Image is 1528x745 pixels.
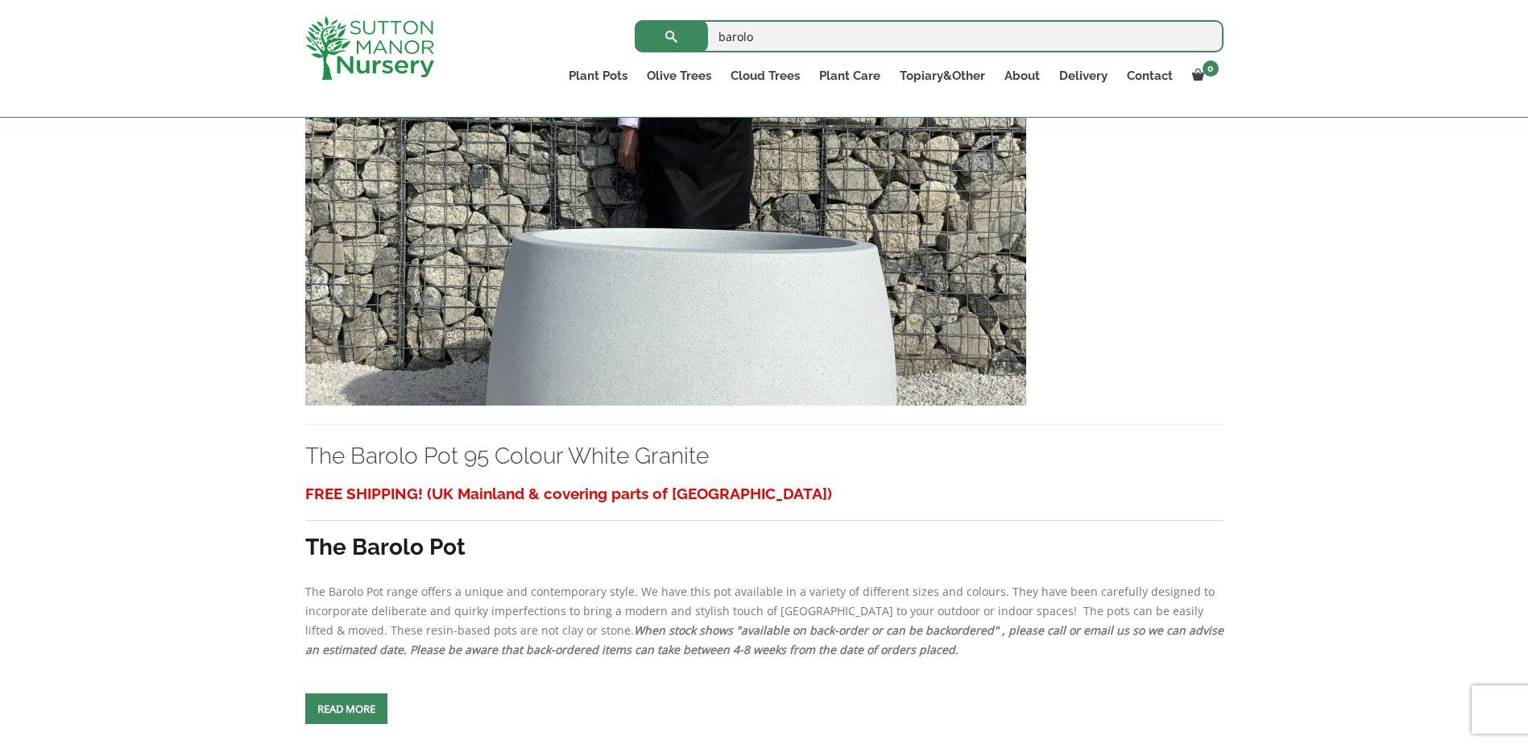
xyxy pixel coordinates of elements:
img: The Barolo Pot 95 Colour White Granite - IMG 8128 [305,59,1026,406]
a: Plant Pots [559,65,637,87]
em: When stock shows "available on back-order or can be backordered" , please call or email us so we ... [305,622,1224,657]
div: The Barolo Pot range offers a unique and contemporary style. We have this pot available in a vari... [305,479,1224,660]
a: The Barolo Pot 95 Colour White Granite [305,443,709,469]
a: Topiary&Other [890,65,995,87]
a: Contact [1117,65,1182,87]
a: Read more [305,693,387,724]
a: 0 [1182,65,1224,87]
input: Search... [635,20,1224,52]
a: The Barolo Pot 95 Colour White Granite [305,223,1026,239]
h3: FREE SHIPPING! (UK Mainland & covering parts of [GEOGRAPHIC_DATA]) [305,479,1224,509]
span: 0 [1203,60,1219,77]
a: About [995,65,1050,87]
a: Cloud Trees [721,65,810,87]
strong: The Barolo Pot [305,534,466,560]
img: logo [305,16,434,80]
a: Plant Care [810,65,890,87]
a: Delivery [1050,65,1117,87]
a: Olive Trees [637,65,721,87]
